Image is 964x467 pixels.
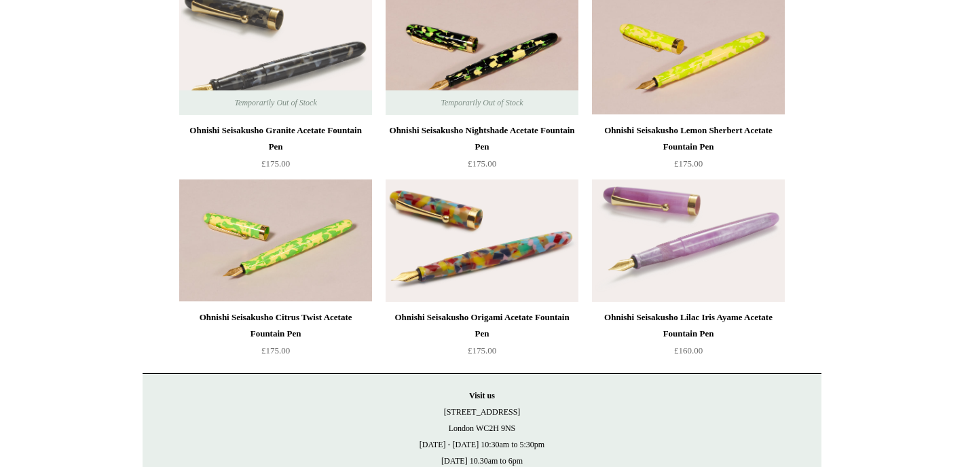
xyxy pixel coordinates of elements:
[389,309,575,342] div: Ohnishi Seisakusho Origami Acetate Fountain Pen
[183,309,369,342] div: Ohnishi Seisakusho Citrus Twist Acetate Fountain Pen
[179,309,372,365] a: Ohnishi Seisakusho Citrus Twist Acetate Fountain Pen £175.00
[386,179,578,302] a: Ohnishi Seisakusho Origami Acetate Fountain Pen Ohnishi Seisakusho Origami Acetate Fountain Pen
[179,179,372,302] img: Ohnishi Seisakusho Citrus Twist Acetate Fountain Pen
[386,309,578,365] a: Ohnishi Seisakusho Origami Acetate Fountain Pen £175.00
[674,345,703,356] span: £160.00
[595,122,781,155] div: Ohnishi Seisakusho Lemon Sherbert Acetate Fountain Pen
[468,158,496,169] span: £175.00
[389,122,575,155] div: Ohnishi Seisakusho Nightshade Acetate Fountain Pen
[261,158,290,169] span: £175.00
[179,179,372,302] a: Ohnishi Seisakusho Citrus Twist Acetate Fountain Pen Ohnishi Seisakusho Citrus Twist Acetate Foun...
[386,179,578,302] img: Ohnishi Seisakusho Origami Acetate Fountain Pen
[468,345,496,356] span: £175.00
[595,309,781,342] div: Ohnishi Seisakusho Lilac Iris Ayame Acetate Fountain Pen
[592,179,785,302] a: Ohnishi Seisakusho Lilac Iris Ayame Acetate Fountain Pen Ohnishi Seisakusho Lilac Iris Ayame Acet...
[469,391,495,400] strong: Visit us
[261,345,290,356] span: £175.00
[592,309,785,365] a: Ohnishi Seisakusho Lilac Iris Ayame Acetate Fountain Pen £160.00
[592,122,785,178] a: Ohnishi Seisakusho Lemon Sherbert Acetate Fountain Pen £175.00
[179,122,372,178] a: Ohnishi Seisakusho Granite Acetate Fountain Pen £175.00
[427,90,536,115] span: Temporarily Out of Stock
[221,90,330,115] span: Temporarily Out of Stock
[183,122,369,155] div: Ohnishi Seisakusho Granite Acetate Fountain Pen
[386,122,578,178] a: Ohnishi Seisakusho Nightshade Acetate Fountain Pen £175.00
[592,179,785,302] img: Ohnishi Seisakusho Lilac Iris Ayame Acetate Fountain Pen
[674,158,703,169] span: £175.00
